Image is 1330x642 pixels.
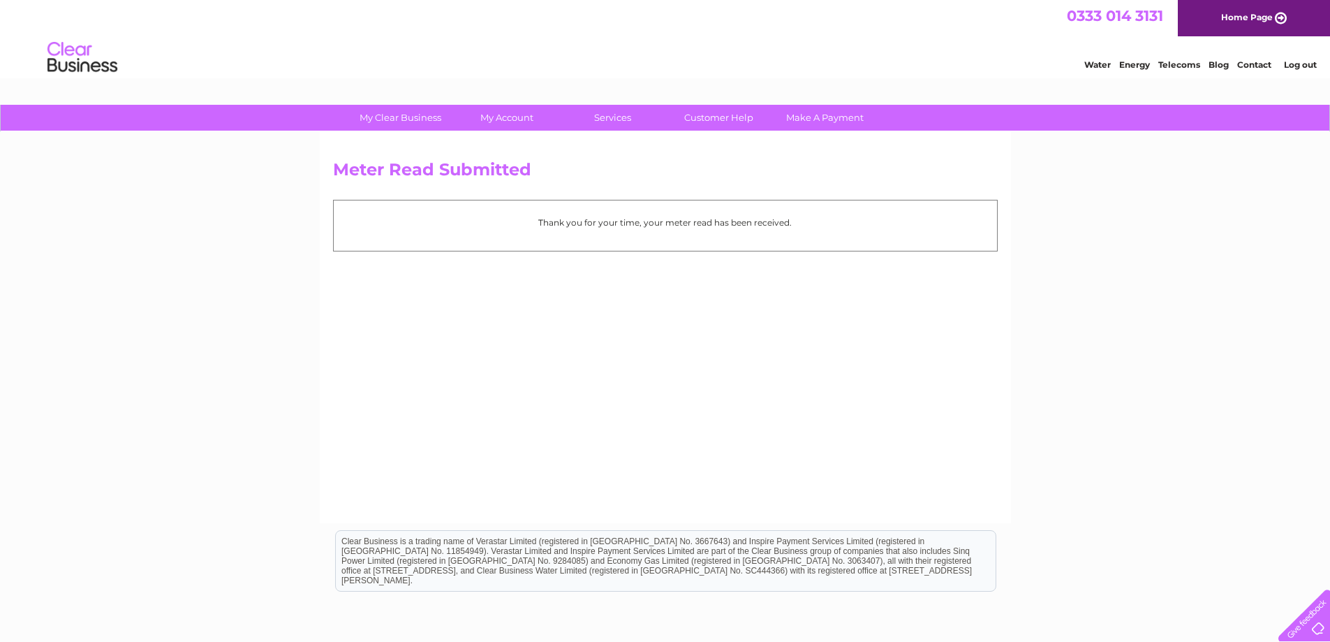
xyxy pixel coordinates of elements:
[343,105,458,131] a: My Clear Business
[1158,59,1200,70] a: Telecoms
[449,105,564,131] a: My Account
[47,36,118,79] img: logo.png
[1284,59,1317,70] a: Log out
[767,105,882,131] a: Make A Payment
[1119,59,1150,70] a: Energy
[661,105,776,131] a: Customer Help
[341,216,990,229] p: Thank you for your time, your meter read has been received.
[1067,7,1163,24] a: 0333 014 3131
[1237,59,1271,70] a: Contact
[1084,59,1111,70] a: Water
[1209,59,1229,70] a: Blog
[336,8,996,68] div: Clear Business is a trading name of Verastar Limited (registered in [GEOGRAPHIC_DATA] No. 3667643...
[555,105,670,131] a: Services
[333,160,998,187] h2: Meter Read Submitted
